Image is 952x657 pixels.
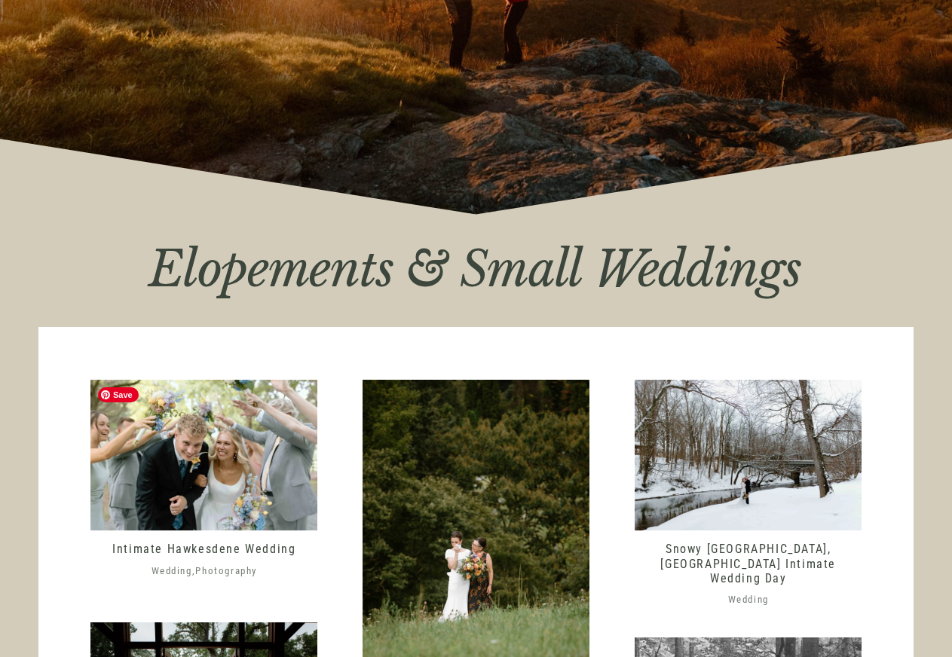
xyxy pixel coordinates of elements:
[635,380,862,531] img: Snowy Louisville, KY Intimate Wedding Day
[148,240,800,299] em: Elopements & Small Weddings
[195,565,257,576] a: Photography
[112,542,295,556] a: Intimate Hawkesdene Wedding
[660,542,836,585] a: Snowy [GEOGRAPHIC_DATA], [GEOGRAPHIC_DATA] Intimate Wedding Day
[98,387,139,402] span: Save
[152,565,192,576] a: Wedding
[152,564,257,578] span: ,
[728,594,769,605] a: Wedding
[90,380,317,531] img: Intimate Hawkesdene Wedding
